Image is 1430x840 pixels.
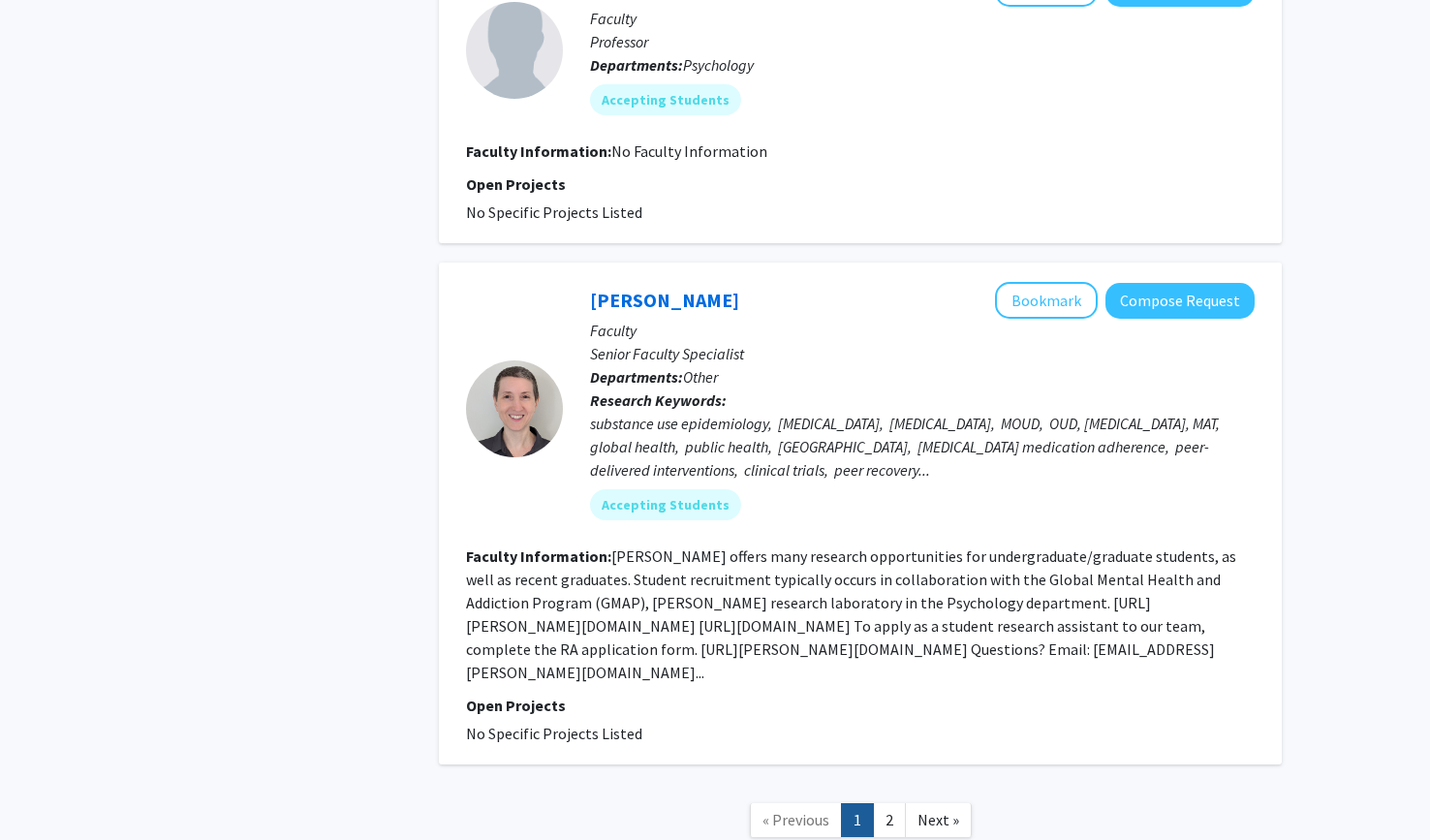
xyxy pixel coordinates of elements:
span: No Specific Projects Listed [466,202,642,222]
div: substance use epidemiology, [MEDICAL_DATA], [MEDICAL_DATA], MOUD, OUD, [MEDICAL_DATA], MAT, globa... [590,412,1255,482]
span: Next » [917,810,959,829]
button: Add Amy Billing to Bookmarks [995,282,1098,319]
mat-chip: Accepting Students [590,84,741,115]
span: « Previous [762,810,829,829]
p: Professor [590,30,1255,53]
b: Research Keywords: [590,390,727,410]
iframe: Chat [15,753,82,825]
button: Compose Request to Amy Billing [1105,283,1255,319]
a: 1 [841,803,874,837]
p: Open Projects [466,172,1255,196]
a: Next [905,803,972,837]
a: [PERSON_NAME] [590,288,739,312]
span: No Faculty Information [611,141,767,161]
span: No Specific Projects Listed [466,724,642,743]
b: Faculty Information: [466,141,611,161]
p: Senior Faculty Specialist [590,342,1255,365]
b: Faculty Information: [466,546,611,566]
span: Other [683,367,718,387]
b: Departments: [590,55,683,75]
span: Psychology [683,55,754,75]
a: Previous Page [750,803,842,837]
p: Open Projects [466,694,1255,717]
p: Faculty [590,319,1255,342]
b: Departments: [590,367,683,387]
mat-chip: Accepting Students [590,489,741,520]
fg-read-more: [PERSON_NAME] offers many research opportunities for undergraduate/graduate students, as well as ... [466,546,1236,682]
a: 2 [873,803,906,837]
p: Faculty [590,7,1255,30]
